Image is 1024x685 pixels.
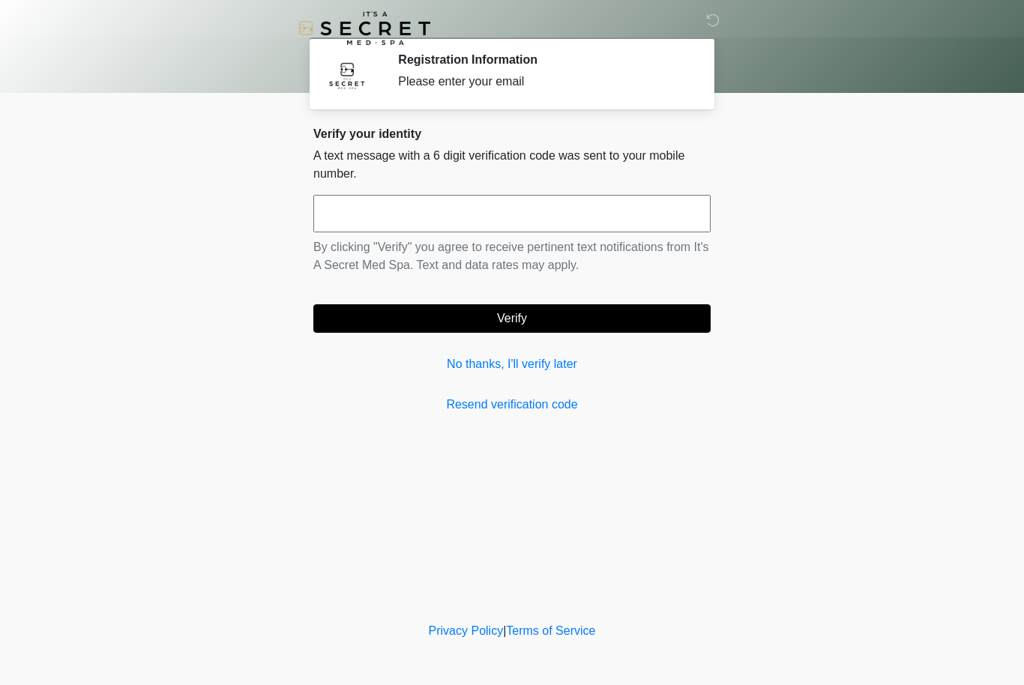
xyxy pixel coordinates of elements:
div: Please enter your email [398,73,688,91]
a: Resend verification code [313,396,711,414]
button: Verify [313,304,711,333]
a: No thanks, I'll verify later [313,355,711,373]
img: It's A Secret Med Spa Logo [298,11,430,45]
p: A text message with a 6 digit verification code was sent to your mobile number. [313,147,711,183]
a: Terms of Service [506,624,595,637]
img: Agent Avatar [325,52,370,97]
a: Privacy Policy [429,624,504,637]
h2: Verify your identity [313,127,711,141]
h2: Registration Information [398,52,688,67]
a: | [503,624,506,637]
p: By clicking "Verify" you agree to receive pertinent text notifications from It's A Secret Med Spa... [313,238,711,274]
